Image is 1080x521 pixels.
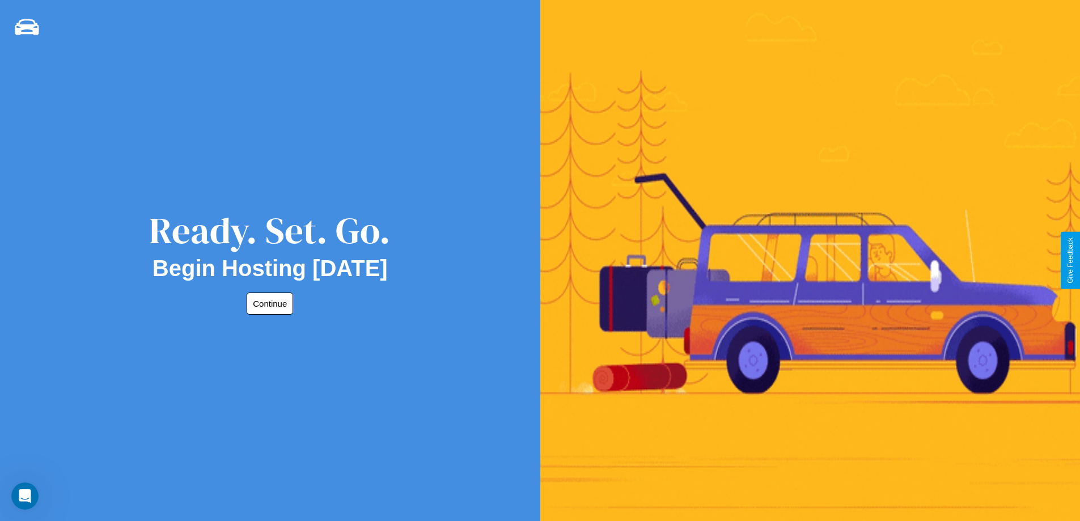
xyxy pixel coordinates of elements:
div: Give Feedback [1066,238,1074,283]
h2: Begin Hosting [DATE] [153,256,388,281]
button: Continue [247,293,293,315]
iframe: Intercom live chat [11,482,39,510]
div: Ready. Set. Go. [149,205,391,256]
